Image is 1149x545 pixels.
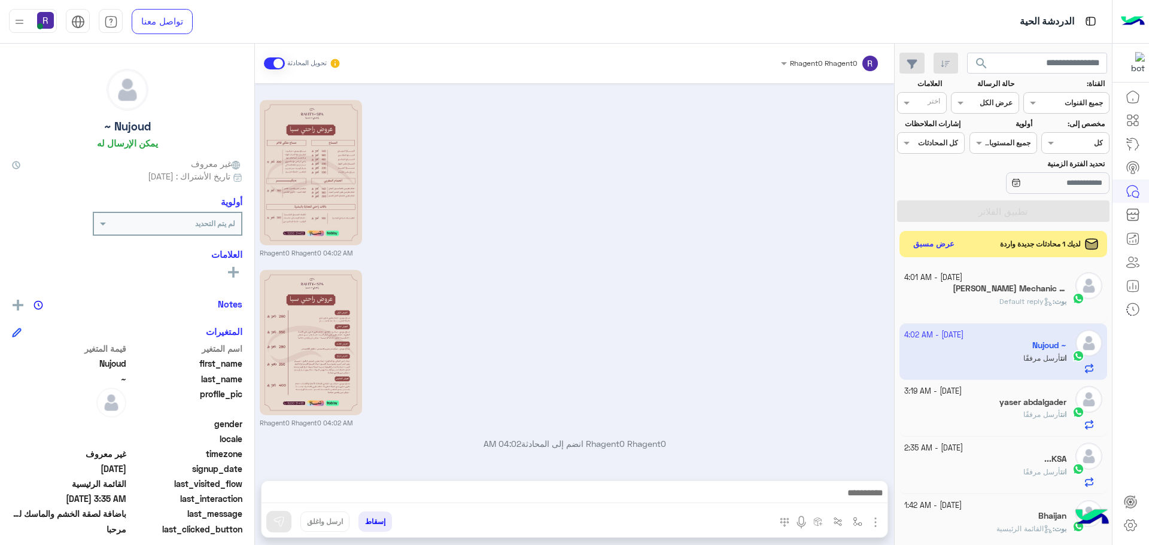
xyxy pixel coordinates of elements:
img: notes [34,300,43,310]
span: Default reply [999,297,1053,306]
span: last_interaction [129,492,243,505]
a: tab [99,9,123,34]
button: عرض مسبق [908,236,960,253]
span: بوت [1054,297,1066,306]
small: Rhagent0 Rhagent0 04:02 AM [260,248,352,258]
h5: Nujoud ~ [104,120,151,133]
img: WhatsApp [1072,463,1084,475]
img: defaultAdmin.png [96,388,126,418]
span: Nujoud [12,357,126,370]
b: : [1053,524,1066,533]
h6: Notes [218,299,242,309]
small: تحويل المحادثة [287,59,327,68]
span: null [12,433,126,445]
small: Rhagent0 Rhagent0 04:02 AM [260,418,352,428]
span: signup_date [129,462,243,475]
img: defaultAdmin.png [1075,443,1102,470]
img: WhatsApp [1072,406,1084,418]
button: select flow [848,511,868,531]
small: [DATE] - 3:19 AM [904,386,962,397]
span: timezone [129,447,243,460]
img: send message [273,516,285,528]
span: غير معروف [191,157,242,170]
button: Trigger scenario [828,511,848,531]
img: profile [12,14,27,29]
img: 322853014244696 [1123,52,1145,74]
span: last_clicked_button [129,523,243,535]
img: send attachment [868,515,883,529]
b: لم يتم التحديد [195,219,235,228]
span: locale [129,433,243,445]
a: تواصل معنا [132,9,193,34]
small: [DATE] - 2:35 AM [904,443,963,454]
p: Rhagent0 Rhagent0 انضم إلى المحادثة [260,437,890,450]
img: 2KfZhNio2KfZgtin2KouanBn.jpg [260,270,363,415]
button: تطبيق الفلاتر [897,200,1110,222]
span: last_visited_flow [129,477,243,490]
span: مرحبا [12,523,126,535]
label: مخصص إلى: [1043,118,1105,129]
h5: ...KSA [1044,454,1066,464]
img: add [13,300,23,310]
label: إشارات الملاحظات [898,118,960,129]
label: أولوية [971,118,1032,129]
button: search [967,53,996,78]
img: tab [104,15,118,29]
h5: yaser abdalgader [999,397,1066,407]
span: اسم المتغير [129,342,243,355]
span: 04:02 AM [484,439,521,449]
h6: أولوية [221,196,242,207]
span: انت [1060,410,1066,419]
span: قيمة المتغير [12,342,126,355]
span: القائمة الرئيسية [996,524,1053,533]
span: باضافة لصقة الخشم والماسك للوجه [12,507,126,520]
img: create order [813,517,823,526]
img: defaultAdmin.png [107,69,148,110]
img: defaultAdmin.png [1075,272,1102,299]
img: hulul-logo.png [1071,497,1113,539]
span: 2025-10-10T00:35:44.613Z [12,462,126,475]
img: select flow [853,517,862,526]
img: Logo [1121,9,1145,34]
button: create order [808,511,828,531]
span: تاريخ الأشتراك : [DATE] [148,170,230,182]
h5: Bhaijan [1038,511,1066,521]
h6: العلامات [12,249,242,260]
img: defaultAdmin.png [1075,386,1102,413]
span: Rhagent0 Rhagent0 [790,59,857,68]
span: search [974,56,989,71]
span: القائمة الرئيسية [12,477,126,490]
span: first_name [129,357,243,370]
h6: المتغيرات [206,326,242,337]
label: القناة: [1025,78,1105,89]
img: tab [71,15,85,29]
h5: ReYad Mechanic 🧑‍🔧 [953,284,1066,294]
img: WhatsApp [1072,293,1084,305]
img: Trigger scenario [833,517,843,526]
span: last_message [129,507,243,520]
label: العلامات [898,78,942,89]
label: تحديد الفترة الزمنية [971,159,1105,169]
h6: يمكن الإرسال له [97,138,158,148]
small: [DATE] - 4:01 AM [904,272,962,284]
button: إسقاط [358,511,392,532]
label: حالة الرسالة [953,78,1014,89]
img: send voice note [794,515,808,529]
div: اختر [928,96,942,109]
span: لديك 1 محادثات جديدة واردة [1000,239,1081,249]
span: انت [1060,467,1066,476]
img: tab [1083,14,1098,29]
span: 2025-10-10T00:35:50.514Z [12,492,126,505]
span: أرسل مرفقًا [1023,467,1060,476]
small: [DATE] - 1:42 AM [904,500,962,511]
b: : [1053,297,1066,306]
p: الدردشة الحية [1020,14,1074,30]
span: غير معروف [12,447,126,460]
img: userImage [37,12,54,29]
span: profile_pic [129,388,243,415]
span: gender [129,418,243,430]
span: null [12,418,126,430]
span: بوت [1054,524,1066,533]
span: last_name [129,373,243,385]
span: ~ [12,373,126,385]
